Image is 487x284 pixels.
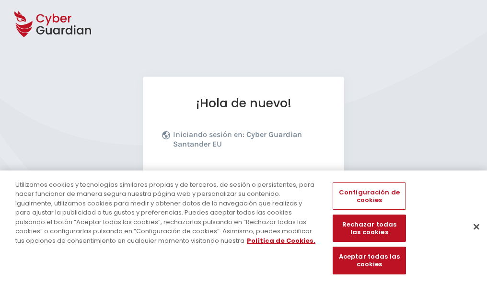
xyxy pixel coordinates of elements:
[15,180,318,246] div: Utilizamos cookies y tecnologías similares propias y de terceros, de sesión o persistentes, para ...
[173,130,302,148] b: Cyber Guardian Santander EU
[173,130,323,154] p: Iniciando sesión en:
[333,247,406,274] button: Aceptar todas las cookies
[333,182,406,210] button: Configuración de cookies, Abre el cuadro de diálogo del centro de preferencias.
[466,216,487,237] button: Cerrar
[247,236,315,245] a: Más información sobre su privacidad, se abre en una nueva pestaña
[162,96,325,111] h1: ¡Hola de nuevo!
[333,215,406,242] button: Rechazar todas las cookies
